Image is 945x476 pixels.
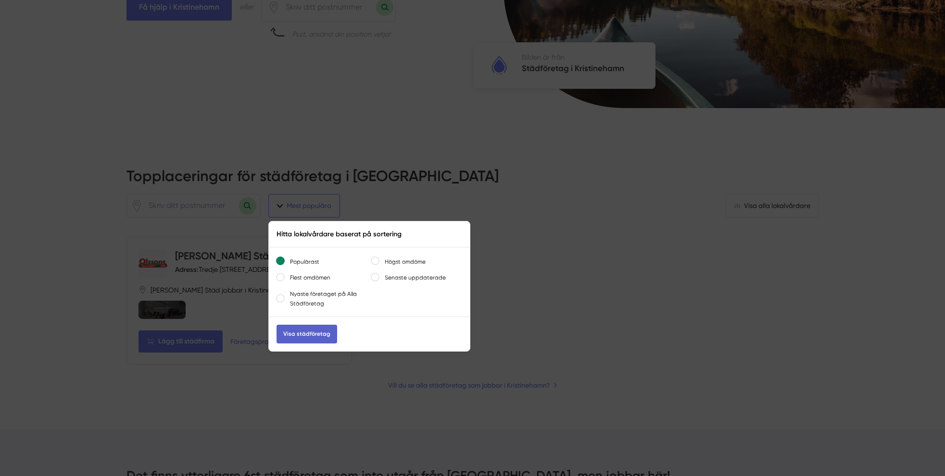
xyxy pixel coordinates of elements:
[284,273,330,282] label: Flest omdömen
[277,229,462,239] div: Hitta lokalvårdare baserat på sortering
[284,257,319,267] label: Populärast
[284,289,367,308] label: Nyaste företaget på Alla Städföretag
[277,325,337,343] a: Visa städföretag
[379,257,426,267] label: Högst omdöme
[379,273,446,282] label: Senaste uppdaterade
